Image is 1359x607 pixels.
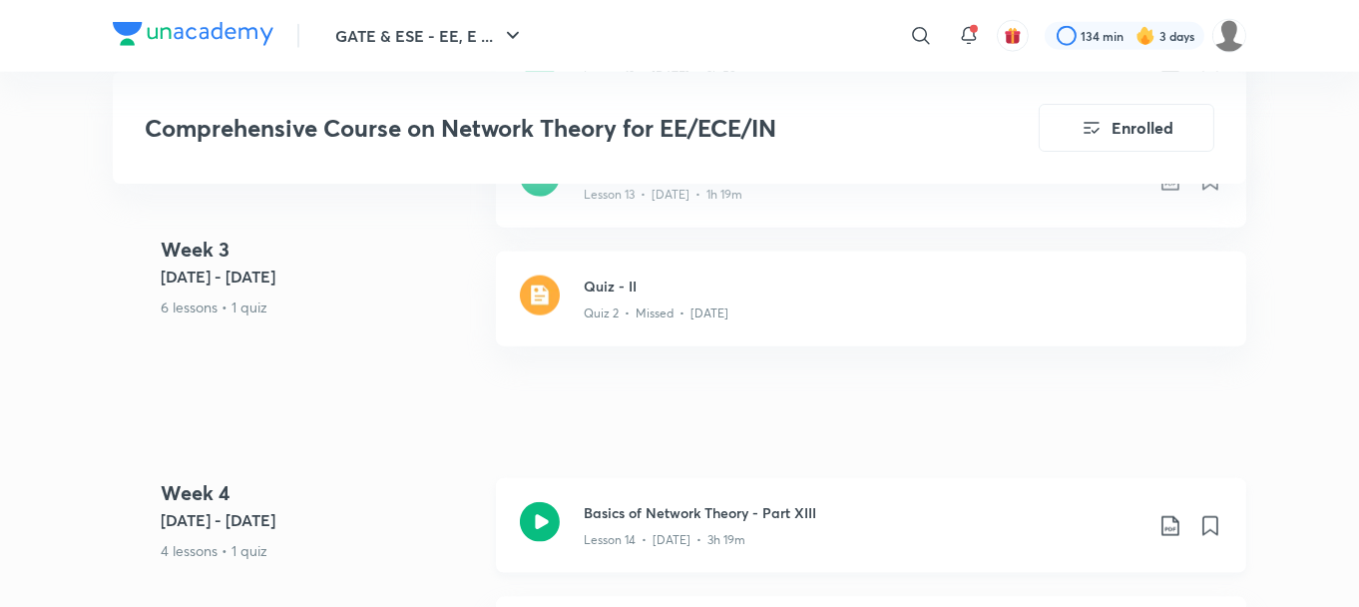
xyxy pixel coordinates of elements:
[1039,104,1214,152] button: Enrolled
[584,304,728,322] p: Quiz 2 • Missed • [DATE]
[584,186,742,204] p: Lesson 13 • [DATE] • 1h 19m
[113,22,273,46] img: Company Logo
[520,276,560,315] img: quiz
[161,540,480,561] p: 4 lessons • 1 quiz
[496,252,1246,370] a: quizQuiz - IIQuiz 2 • Missed • [DATE]
[1135,26,1155,46] img: streak
[161,508,480,532] h5: [DATE] - [DATE]
[584,502,1142,523] h3: Basics of Network Theory - Part XIII
[584,276,1222,297] h3: Quiz - II
[161,478,480,508] h4: Week 4
[496,133,1246,252] a: Basics of Network Theory - Part XIILesson 13 • [DATE] • 1h 19m
[161,235,480,265] h4: Week 3
[584,531,745,549] p: Lesson 14 • [DATE] • 3h 19m
[161,265,480,289] h5: [DATE] - [DATE]
[145,114,926,143] h3: Comprehensive Course on Network Theory for EE/ECE/IN
[997,20,1029,52] button: avatar
[161,297,480,317] p: 6 lessons • 1 quiz
[1004,27,1022,45] img: avatar
[113,22,273,51] a: Company Logo
[323,16,537,56] button: GATE & ESE - EE, E ...
[1212,19,1246,53] img: Divyanshu
[496,478,1246,597] a: Basics of Network Theory - Part XIIILesson 14 • [DATE] • 3h 19m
